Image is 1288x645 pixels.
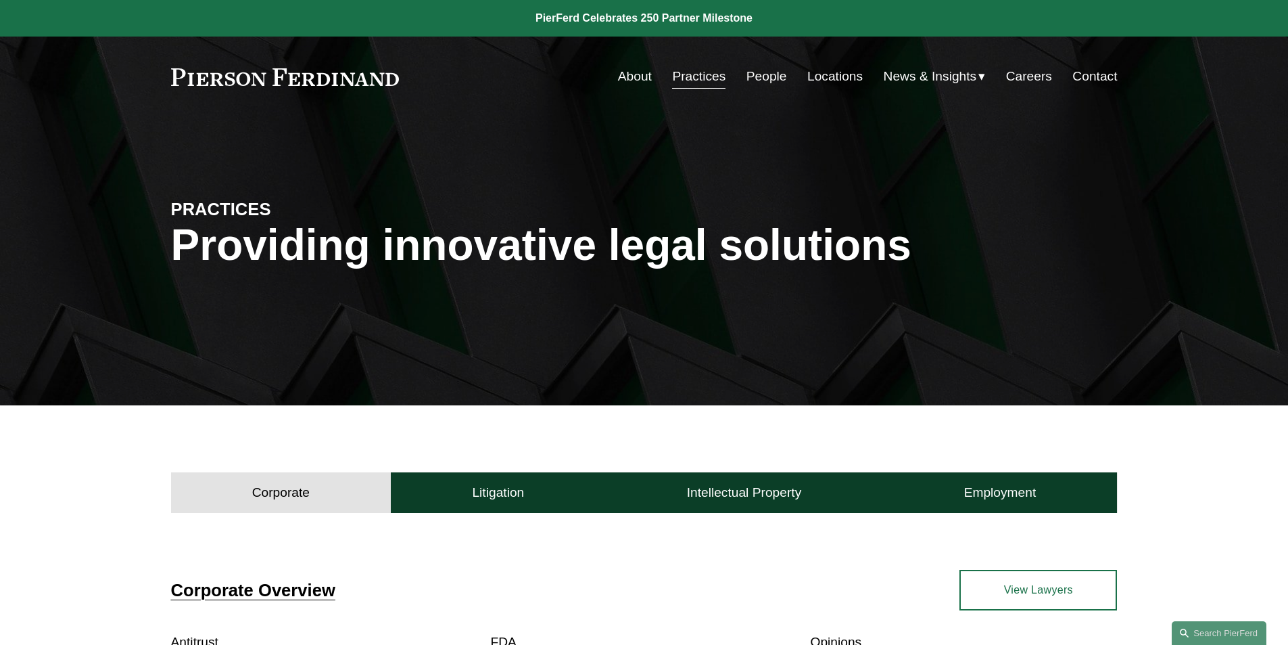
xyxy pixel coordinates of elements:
[1006,64,1052,89] a: Careers
[672,64,725,89] a: Practices
[171,221,1118,270] h1: Providing innovative legal solutions
[1172,621,1266,645] a: Search this site
[1072,64,1117,89] a: Contact
[746,64,787,89] a: People
[807,64,863,89] a: Locations
[252,485,310,501] h4: Corporate
[687,485,802,501] h4: Intellectual Property
[884,65,977,89] span: News & Insights
[884,64,986,89] a: folder dropdown
[964,485,1036,501] h4: Employment
[959,570,1117,610] a: View Lawyers
[171,198,408,220] h4: PRACTICES
[618,64,652,89] a: About
[472,485,524,501] h4: Litigation
[171,581,335,600] a: Corporate Overview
